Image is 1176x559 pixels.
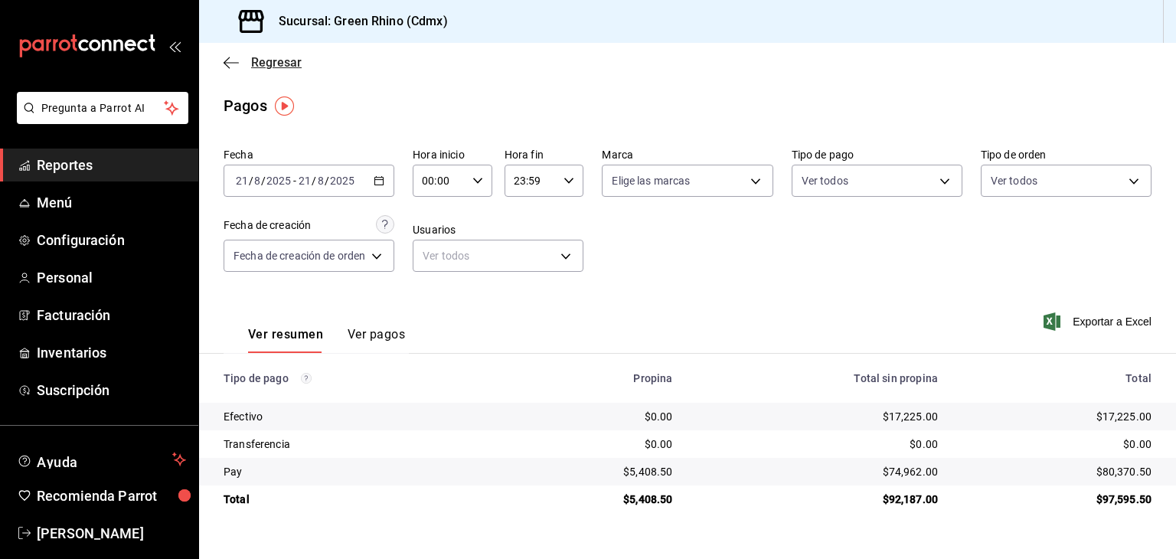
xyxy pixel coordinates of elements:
[248,327,405,353] div: navigation tabs
[11,111,188,127] a: Pregunta a Parrot AI
[1047,312,1151,331] button: Exportar a Excel
[37,380,186,400] span: Suscripción
[981,149,1151,160] label: Tipo de orden
[251,55,302,70] span: Regresar
[224,149,394,160] label: Fecha
[697,492,938,507] div: $92,187.00
[37,305,186,325] span: Facturación
[697,372,938,384] div: Total sin propina
[697,436,938,452] div: $0.00
[301,373,312,384] svg: Los pagos realizados con Pay y otras terminales son montos brutos.
[413,240,583,272] div: Ver todos
[224,372,492,384] div: Tipo de pago
[325,175,329,187] span: /
[224,492,492,507] div: Total
[792,149,962,160] label: Tipo de pago
[224,409,492,424] div: Efectivo
[602,149,773,160] label: Marca
[517,372,673,384] div: Propina
[413,224,583,235] label: Usuarios
[962,372,1151,384] div: Total
[37,267,186,288] span: Personal
[348,327,405,353] button: Ver pagos
[224,217,311,234] div: Fecha de creación
[41,100,165,116] span: Pregunta a Parrot AI
[962,409,1151,424] div: $17,225.00
[168,40,181,52] button: open_drawer_menu
[312,175,316,187] span: /
[37,192,186,213] span: Menú
[298,175,312,187] input: --
[505,149,584,160] label: Hora fin
[293,175,296,187] span: -
[235,175,249,187] input: --
[612,173,690,188] span: Elige las marcas
[261,175,266,187] span: /
[248,327,323,353] button: Ver resumen
[37,230,186,250] span: Configuración
[224,94,267,117] div: Pagos
[37,485,186,506] span: Recomienda Parrot
[697,409,938,424] div: $17,225.00
[266,12,448,31] h3: Sucursal: Green Rhino (Cdmx)
[234,248,365,263] span: Fecha de creación de orden
[962,464,1151,479] div: $80,370.50
[37,450,166,469] span: Ayuda
[266,175,292,187] input: ----
[517,464,673,479] div: $5,408.50
[697,464,938,479] div: $74,962.00
[802,173,848,188] span: Ver todos
[37,155,186,175] span: Reportes
[224,55,302,70] button: Regresar
[224,436,492,452] div: Transferencia
[413,149,492,160] label: Hora inicio
[517,436,673,452] div: $0.00
[962,492,1151,507] div: $97,595.50
[275,96,294,116] img: Tooltip marker
[317,175,325,187] input: --
[249,175,253,187] span: /
[17,92,188,124] button: Pregunta a Parrot AI
[224,464,492,479] div: Pay
[253,175,261,187] input: --
[37,342,186,363] span: Inventarios
[329,175,355,187] input: ----
[37,523,186,544] span: [PERSON_NAME]
[517,409,673,424] div: $0.00
[517,492,673,507] div: $5,408.50
[962,436,1151,452] div: $0.00
[991,173,1037,188] span: Ver todos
